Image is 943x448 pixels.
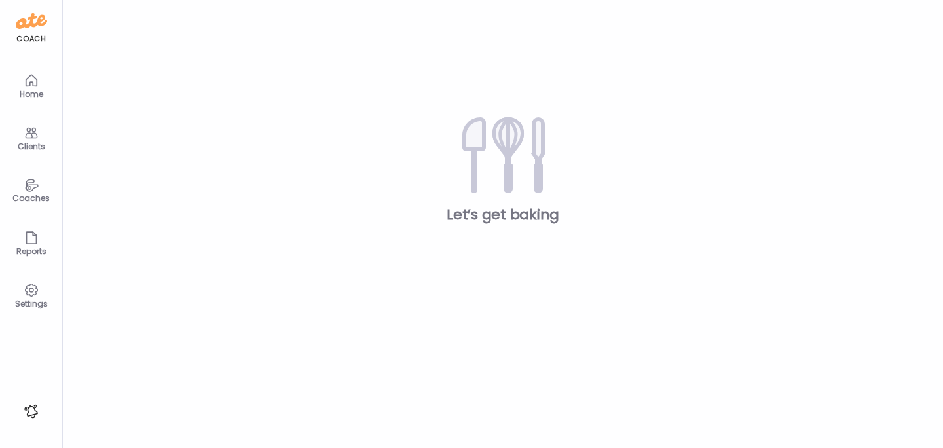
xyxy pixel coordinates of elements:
[8,247,55,255] div: Reports
[8,299,55,308] div: Settings
[8,90,55,98] div: Home
[16,10,47,31] img: ate
[8,194,55,202] div: Coaches
[84,205,922,225] div: Let’s get baking
[16,33,46,45] div: coach
[8,142,55,151] div: Clients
